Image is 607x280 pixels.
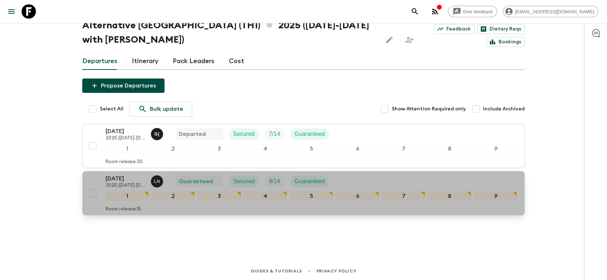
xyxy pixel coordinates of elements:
a: Dietary Reqs [477,24,525,34]
button: search adventures [408,4,422,19]
span: Share this itinerary [402,33,417,47]
p: 2025 ([DATE]-[DATE] with [PERSON_NAME]) [106,183,145,189]
div: 9 [474,144,517,153]
a: Give feedback [448,6,497,17]
div: 3 [198,144,241,153]
a: Bookings [486,37,525,47]
button: menu [4,4,19,19]
p: Departed [179,130,206,138]
div: 1 [106,144,149,153]
div: 7 [382,191,425,201]
span: Lalidarat Niyomrat [151,177,165,183]
p: Guaranteed [295,130,325,138]
div: Secured [229,128,259,140]
span: Include Archived [483,105,525,113]
a: Itinerary [132,53,158,70]
div: Secured [229,176,259,187]
a: Departures [82,53,117,70]
div: 4 [244,144,287,153]
div: 5 [290,144,333,153]
a: Feedback [434,24,474,34]
p: 2025 ([DATE]-[DATE] with [PERSON_NAME]) [106,136,145,141]
div: 8 [428,191,471,201]
a: Guides & Tutorials [251,267,302,275]
div: Trip Fill [265,128,284,140]
button: [DATE]2025 ([DATE]-[DATE] with [PERSON_NAME])Gong (Anon) RatanaphaisalDepartedSecuredTrip FillGua... [82,124,525,168]
div: 7 [382,144,425,153]
div: 2 [152,191,195,201]
div: 2 [152,144,195,153]
div: 5 [290,191,333,201]
a: Cost [229,53,244,70]
div: 6 [336,144,379,153]
a: Privacy Policy [316,267,356,275]
p: Guaranteed [295,177,325,186]
p: Room release: 15 [106,207,141,212]
span: [EMAIL_ADDRESS][DOMAIN_NAME] [511,9,598,14]
div: 9 [474,191,517,201]
p: Secured [233,130,255,138]
p: Secured [233,177,255,186]
button: Propose Departures [82,79,165,93]
span: Select All [100,105,124,113]
button: [DATE]2025 ([DATE]-[DATE] with [PERSON_NAME])Lalidarat NiyomratGuaranteedSecuredTrip FillGuarante... [82,171,525,215]
div: Trip Fill [265,176,284,187]
button: Edit this itinerary [382,33,397,47]
p: Guaranteed [179,177,213,186]
p: L N [154,179,160,184]
p: [DATE] [106,174,145,183]
p: Bulk update [150,105,183,113]
span: Show Attention Required only [392,105,466,113]
div: 1 [106,191,149,201]
div: 3 [198,191,241,201]
span: Give feedback [459,9,497,14]
span: Gong (Anon) Ratanaphaisal [151,130,165,136]
p: Room release: 30 [106,159,143,165]
div: [EMAIL_ADDRESS][DOMAIN_NAME] [503,6,598,17]
button: LN [151,175,165,188]
p: 9 / 14 [269,177,280,186]
a: Bulk update [129,101,192,117]
h1: Alternative [GEOGRAPHIC_DATA] (TH1) 2025 ([DATE]-[DATE] with [PERSON_NAME]) [82,18,376,47]
div: 6 [336,191,379,201]
p: 7 / 14 [269,130,280,138]
div: 8 [428,144,471,153]
div: 4 [244,191,287,201]
a: Pack Leaders [173,53,214,70]
p: [DATE] [106,127,145,136]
